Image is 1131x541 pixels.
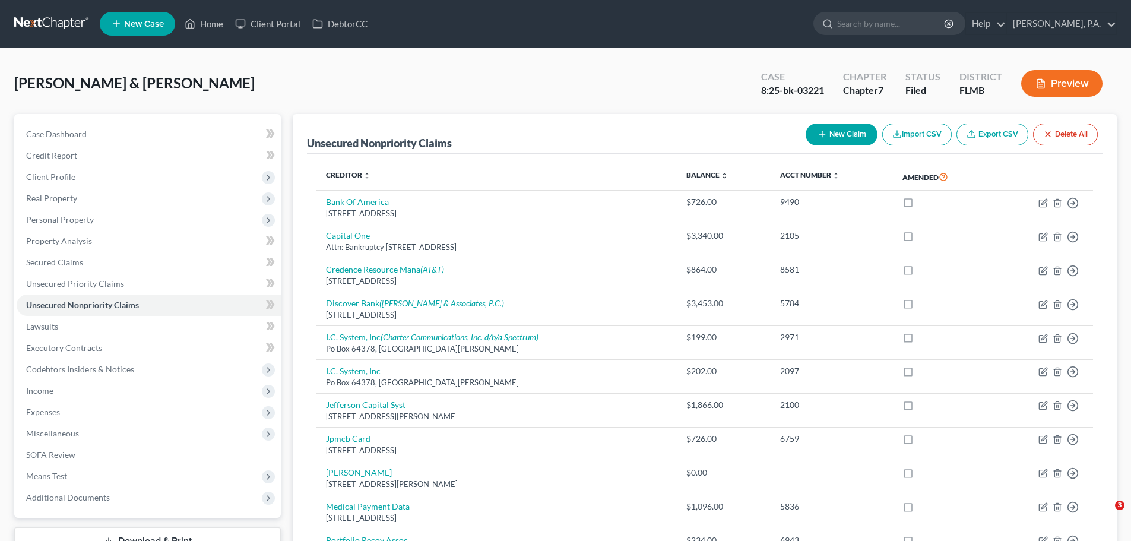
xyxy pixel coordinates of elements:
div: [STREET_ADDRESS] [326,276,667,287]
span: Unsecured Priority Claims [26,279,124,289]
div: [STREET_ADDRESS] [326,208,667,219]
div: 5784 [780,298,883,309]
i: ([PERSON_NAME] & Associates, P.C.) [379,298,504,308]
span: Lawsuits [26,321,58,331]
a: Acct Number unfold_more [780,170,839,179]
div: 8:25-bk-03221 [761,84,824,97]
span: Expenses [26,407,60,417]
a: Secured Claims [17,252,281,273]
i: (AT&T) [420,264,444,274]
div: Unsecured Nonpriority Claims [307,136,452,150]
div: Chapter [843,70,886,84]
a: I.C. System, Inc [326,366,381,376]
a: Export CSV [956,124,1028,145]
a: Help [966,13,1006,34]
iframe: Intercom live chat [1091,501,1119,529]
div: $3,340.00 [686,230,762,242]
div: Po Box 64378, [GEOGRAPHIC_DATA][PERSON_NAME] [326,377,667,388]
div: Po Box 64378, [GEOGRAPHIC_DATA][PERSON_NAME] [326,343,667,355]
a: Credence Resource Mana(AT&T) [326,264,444,274]
a: Medical Payment Data [326,501,410,511]
div: Filed [905,84,940,97]
button: Import CSV [882,124,952,145]
a: SOFA Review [17,444,281,466]
a: Property Analysis [17,230,281,252]
div: [STREET_ADDRESS][PERSON_NAME] [326,479,667,490]
a: Discover Bank([PERSON_NAME] & Associates, P.C.) [326,298,504,308]
a: Balance unfold_more [686,170,728,179]
button: Delete All [1033,124,1098,145]
i: unfold_more [721,172,728,179]
div: Status [905,70,940,84]
div: [STREET_ADDRESS] [326,309,667,321]
a: Lawsuits [17,316,281,337]
div: 2100 [780,399,883,411]
span: Client Profile [26,172,75,182]
span: Credit Report [26,150,77,160]
div: Chapter [843,84,886,97]
a: DebtorCC [306,13,373,34]
a: [PERSON_NAME] [326,467,392,477]
span: Real Property [26,193,77,203]
a: [PERSON_NAME], P.A. [1007,13,1116,34]
div: FLMB [959,84,1002,97]
th: Amended [893,163,993,191]
span: Means Test [26,471,67,481]
span: 3 [1115,501,1124,510]
div: 2097 [780,365,883,377]
div: Attn: Bankruptcy [STREET_ADDRESS] [326,242,667,253]
span: Personal Property [26,214,94,224]
div: $199.00 [686,331,762,343]
span: Additional Documents [26,492,110,502]
i: unfold_more [363,172,370,179]
a: Executory Contracts [17,337,281,359]
a: Jefferson Capital Syst [326,400,405,410]
div: 6759 [780,433,883,445]
span: Case Dashboard [26,129,87,139]
a: Unsecured Priority Claims [17,273,281,295]
div: $0.00 [686,467,762,479]
span: SOFA Review [26,450,75,460]
div: $1,866.00 [686,399,762,411]
a: Bank Of America [326,197,389,207]
a: Creditor unfold_more [326,170,370,179]
div: $864.00 [686,264,762,276]
div: [STREET_ADDRESS] [326,512,667,524]
span: 7 [878,84,883,96]
div: 8581 [780,264,883,276]
div: 2105 [780,230,883,242]
a: Credit Report [17,145,281,166]
div: $726.00 [686,433,762,445]
button: New Claim [806,124,877,145]
div: District [959,70,1002,84]
span: Unsecured Nonpriority Claims [26,300,139,310]
div: $3,453.00 [686,298,762,309]
div: $726.00 [686,196,762,208]
span: New Case [124,20,164,29]
i: unfold_more [832,172,839,179]
div: $202.00 [686,365,762,377]
a: I.C. System, Inc(Charter Communications, Inc. d/b/a Spectrum) [326,332,538,342]
input: Search by name... [837,12,946,34]
span: [PERSON_NAME] & [PERSON_NAME] [14,74,255,91]
span: Codebtors Insiders & Notices [26,364,134,374]
a: Client Portal [229,13,306,34]
div: 5836 [780,501,883,512]
a: Capital One [326,230,370,241]
a: Case Dashboard [17,124,281,145]
div: 2971 [780,331,883,343]
a: Home [179,13,229,34]
div: $1,096.00 [686,501,762,512]
button: Preview [1021,70,1103,97]
div: [STREET_ADDRESS] [326,445,667,456]
div: [STREET_ADDRESS][PERSON_NAME] [326,411,667,422]
a: Jpmcb Card [326,434,370,444]
span: Property Analysis [26,236,92,246]
div: Case [761,70,824,84]
span: Income [26,385,53,396]
div: 9490 [780,196,883,208]
span: Miscellaneous [26,428,79,438]
i: (Charter Communications, Inc. d/b/a Spectrum) [381,332,538,342]
span: Executory Contracts [26,343,102,353]
span: Secured Claims [26,257,83,267]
